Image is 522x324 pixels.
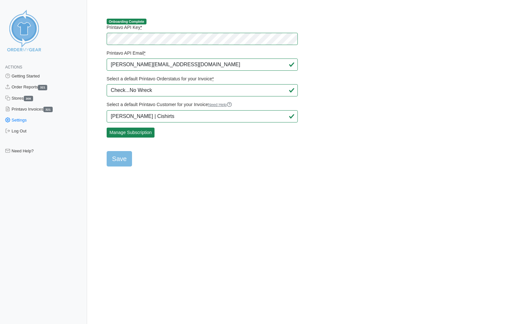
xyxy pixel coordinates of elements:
label: Select a default Printavo Orderstatus for your Invoice [107,76,298,82]
input: Save [107,151,132,166]
label: Printavo API Key [107,24,298,30]
a: Need Help [208,103,232,107]
span: 321 [43,107,53,112]
abbr: required [144,50,146,56]
span: Actions [5,65,22,69]
a: Manage Subscription [107,128,155,138]
span: 321 [38,85,47,90]
label: Printavo API Email [107,50,298,56]
label: Select a default Printavo Customer for your Invoice [107,102,298,108]
abbr: required [212,76,214,81]
span: Onboarding Complete [107,19,146,24]
span: 308 [24,96,33,101]
abbr: required [140,25,142,30]
input: Type at least 4 characters [107,110,298,122]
